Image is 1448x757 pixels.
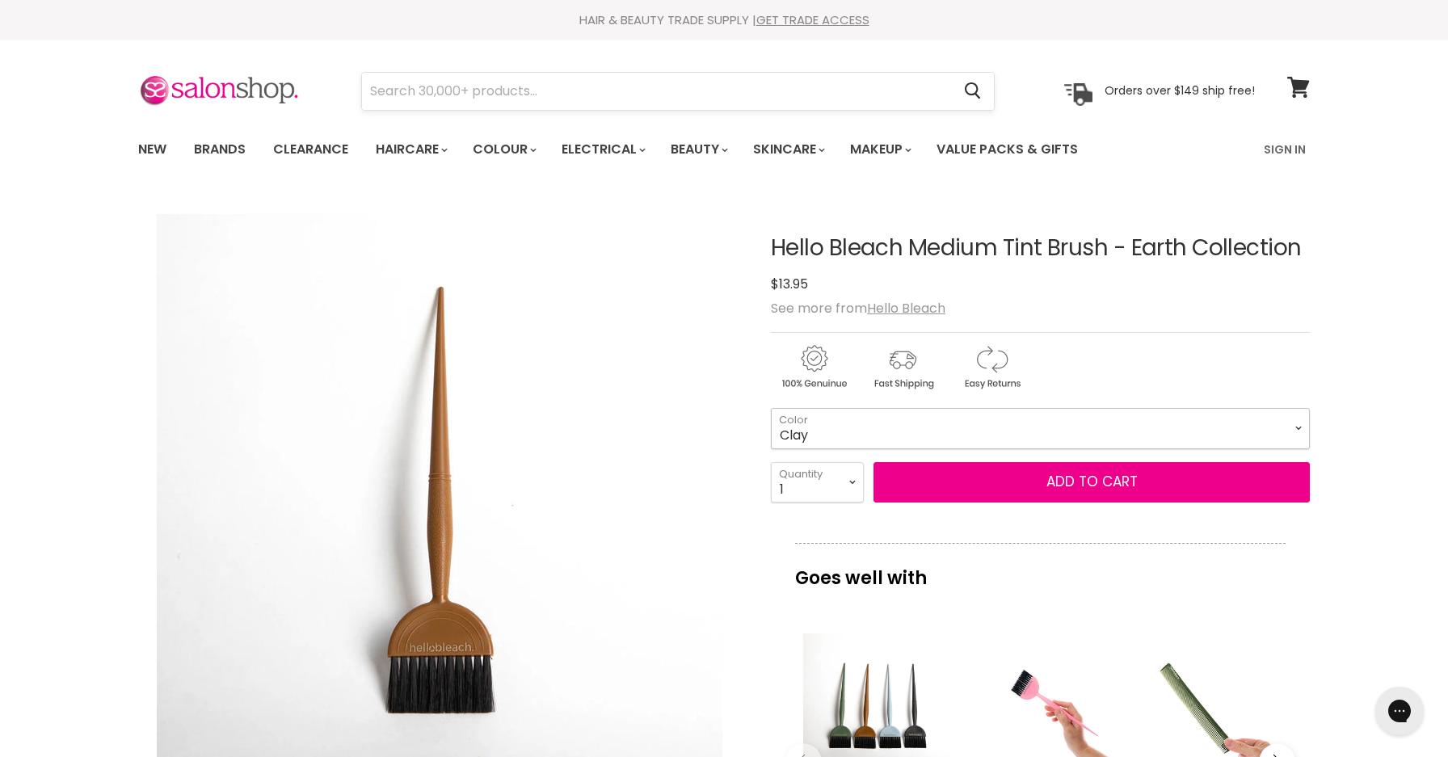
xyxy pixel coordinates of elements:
form: Product [361,72,995,111]
nav: Main [118,126,1330,173]
a: Colour [461,132,546,166]
a: Clearance [261,132,360,166]
button: Add to cart [873,462,1310,503]
a: Makeup [838,132,921,166]
a: Electrical [549,132,655,166]
p: Goes well with [795,543,1286,596]
a: Value Packs & Gifts [924,132,1090,166]
span: $13.95 [771,275,808,293]
ul: Main menu [126,126,1172,173]
img: genuine.gif [771,343,857,392]
a: Skincare [741,132,835,166]
a: Beauty [659,132,738,166]
img: shipping.gif [860,343,945,392]
span: Add to cart [1046,472,1138,491]
button: Search [951,73,994,110]
a: New [126,132,179,166]
input: Search [362,73,951,110]
iframe: Gorgias live chat messenger [1367,681,1432,741]
a: GET TRADE ACCESS [756,11,869,28]
a: Haircare [364,132,457,166]
div: HAIR & BEAUTY TRADE SUPPLY | [118,12,1330,28]
a: Sign In [1254,132,1315,166]
a: Hello Bleach [867,299,945,318]
h1: Hello Bleach Medium Tint Brush - Earth Collection [771,236,1310,261]
img: returns.gif [949,343,1034,392]
select: Quantity [771,462,864,503]
p: Orders over $149 ship free! [1105,83,1255,98]
a: Brands [182,132,258,166]
span: See more from [771,299,945,318]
